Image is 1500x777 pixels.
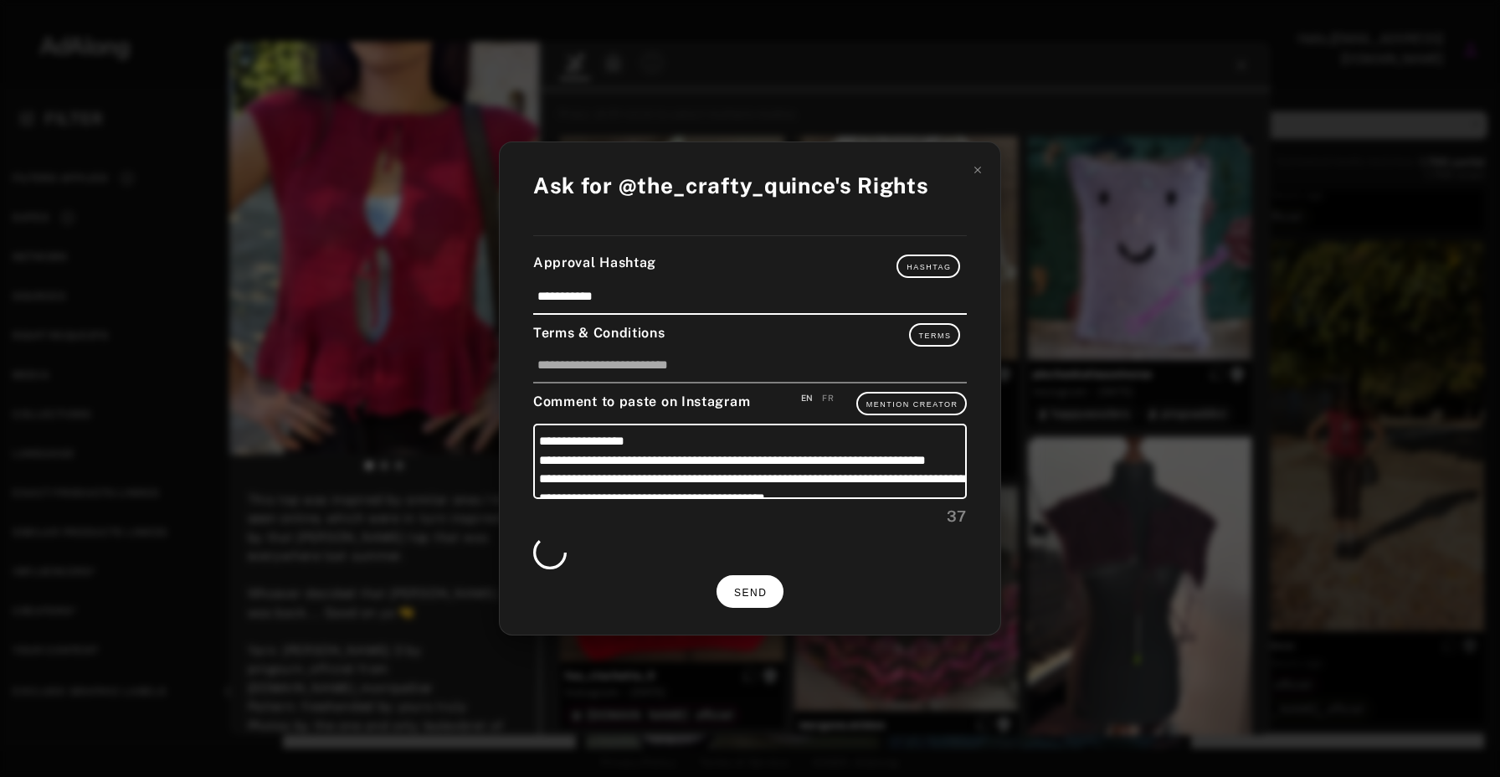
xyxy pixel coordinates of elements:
[717,575,783,608] button: SEND
[907,263,951,271] span: Hashtag
[734,587,767,599] span: SEND
[801,392,814,404] div: Save an english version of your comment
[533,169,929,202] div: Ask for @the_crafty_quince's Rights
[866,400,958,409] span: Mention Creator
[822,392,834,404] div: Save an french version of your comment
[1416,697,1500,777] iframe: Chat Widget
[533,253,967,278] div: Approval Hashtag
[919,332,952,340] span: Terms
[533,392,967,415] div: Comment to paste on Instagram
[533,323,967,347] div: Terms & Conditions
[909,323,961,347] button: Terms
[896,255,960,278] button: Hashtag
[1416,697,1500,777] div: Widget de chat
[856,392,967,415] button: Mention Creator
[533,505,967,527] div: 37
